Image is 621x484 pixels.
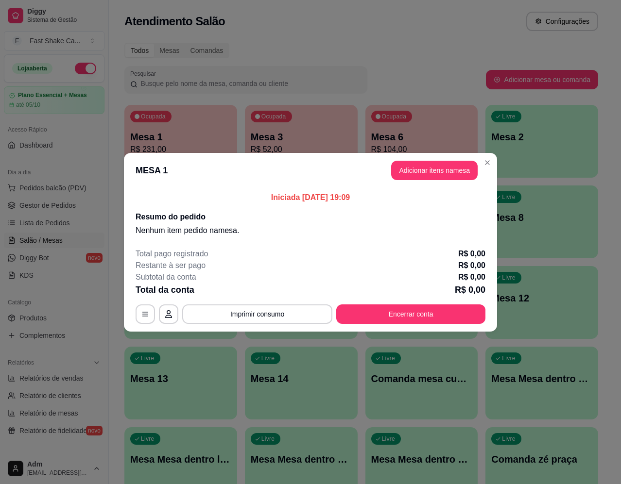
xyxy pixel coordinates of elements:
[458,248,485,260] p: R$ 0,00
[136,192,485,203] p: Iniciada [DATE] 19:09
[136,260,206,271] p: Restante à ser pago
[136,283,194,297] p: Total da conta
[455,283,485,297] p: R$ 0,00
[136,248,208,260] p: Total pago registrado
[480,155,495,170] button: Close
[136,225,485,236] p: Nenhum item pedido na mesa .
[136,211,485,223] h2: Resumo do pedido
[391,161,478,180] button: Adicionar itens namesa
[124,153,497,188] header: MESA 1
[182,304,332,324] button: Imprimir consumo
[336,304,485,324] button: Encerrar conta
[458,271,485,283] p: R$ 0,00
[458,260,485,271] p: R$ 0,00
[136,271,196,283] p: Subtotal da conta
